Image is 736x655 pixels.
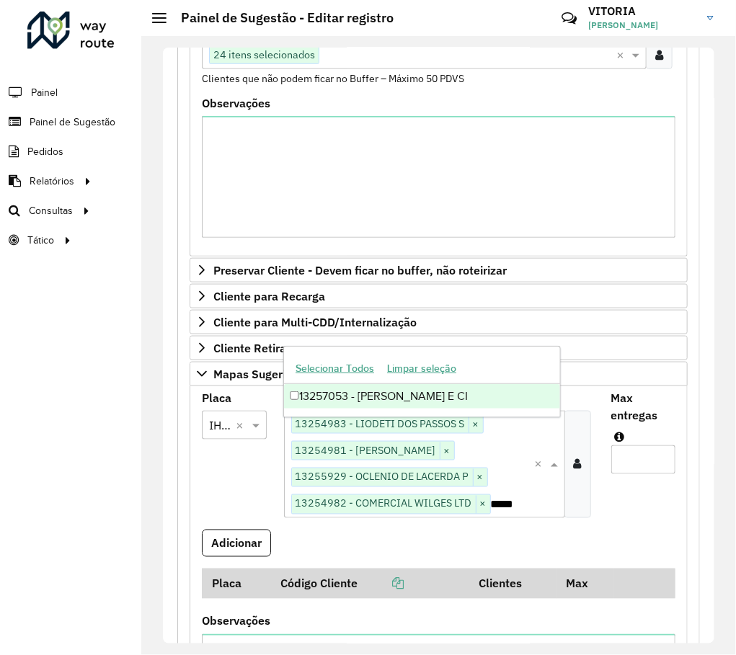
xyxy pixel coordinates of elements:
[469,569,557,599] th: Clientes
[236,416,249,434] span: Clear all
[289,357,381,380] button: Selecionar Todos
[270,569,469,599] th: Código Cliente
[202,612,270,630] label: Observações
[213,316,417,328] span: Cliente para Multi-CDD/Internalização
[213,368,383,380] span: Mapas Sugeridos: Placa-Cliente
[469,416,483,433] span: ×
[588,19,696,32] span: [PERSON_NAME]
[283,346,561,417] ng-dropdown-panel: Options list
[611,389,676,424] label: Max entregas
[190,336,688,360] a: Cliente Retira
[440,442,454,460] span: ×
[473,469,487,486] span: ×
[213,290,325,302] span: Cliente para Recarga
[202,72,464,85] small: Clientes que não podem ficar no Buffer – Máximo 50 PDVS
[213,264,507,276] span: Preservar Cliente - Devem ficar no buffer, não roteirizar
[292,415,469,432] span: 13254983 - LIODETI DOS PASSOS S
[292,495,476,512] span: 13254982 - COMERCIAL WILGES LTD
[202,389,231,406] label: Placa
[557,569,614,599] th: Max
[554,3,585,34] a: Contato Rápido
[358,576,404,591] a: Copiar
[190,16,688,257] div: Priorizar Cliente - Não podem ficar no buffer
[190,284,688,308] a: Cliente para Recarga
[167,10,394,26] h2: Painel de Sugestão - Editar registro
[210,46,319,63] span: 24 itens selecionados
[190,258,688,282] a: Preservar Cliente - Devem ficar no buffer, não roteirizar
[27,144,63,159] span: Pedidos
[31,85,58,100] span: Painel
[292,468,473,486] span: 13255929 - OCLENIO DE LACERDA P
[476,496,490,513] span: ×
[381,357,463,380] button: Limpar seleção
[616,46,629,63] span: Clear all
[190,362,688,386] a: Mapas Sugeridos: Placa-Cliente
[202,530,271,557] button: Adicionar
[535,455,547,473] span: Clear all
[615,431,625,442] em: Máximo de clientes que serão colocados na mesma rota com os clientes informados
[30,174,74,189] span: Relatórios
[284,384,560,409] div: 13257053 - [PERSON_NAME] E CI
[29,203,73,218] span: Consultas
[202,94,270,112] label: Observações
[30,115,115,130] span: Painel de Sugestão
[202,569,270,599] th: Placa
[213,342,286,354] span: Cliente Retira
[190,310,688,334] a: Cliente para Multi-CDD/Internalização
[27,233,54,248] span: Tático
[292,442,440,459] span: 13254981 - [PERSON_NAME]
[588,4,696,18] h3: VITORIA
